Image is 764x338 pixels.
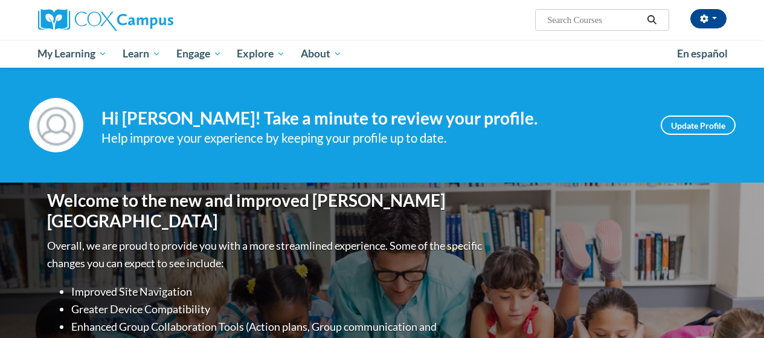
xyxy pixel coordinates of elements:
[546,13,643,27] input: Search Courses
[71,283,485,301] li: Improved Site Navigation
[71,301,485,318] li: Greater Device Compatibility
[176,47,222,61] span: Engage
[237,47,285,61] span: Explore
[30,40,115,68] a: My Learning
[293,40,350,68] a: About
[690,9,727,28] button: Account Settings
[101,108,643,129] h4: Hi [PERSON_NAME]! Take a minute to review your profile.
[38,9,255,31] a: Cox Campus
[47,237,485,272] p: Overall, we are proud to provide you with a more streamlined experience. Some of the specific cha...
[661,115,736,135] a: Update Profile
[29,40,736,68] div: Main menu
[229,40,293,68] a: Explore
[677,47,728,60] span: En español
[669,41,736,67] a: En español
[37,47,107,61] span: My Learning
[38,9,173,31] img: Cox Campus
[29,98,83,152] img: Profile Image
[115,40,169,68] a: Learn
[47,190,485,231] h1: Welcome to the new and improved [PERSON_NAME][GEOGRAPHIC_DATA]
[169,40,230,68] a: Engage
[123,47,161,61] span: Learn
[101,128,643,148] div: Help improve your experience by keeping your profile up to date.
[716,290,754,328] iframe: Button to launch messaging window
[643,13,661,27] button: Search
[301,47,342,61] span: About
